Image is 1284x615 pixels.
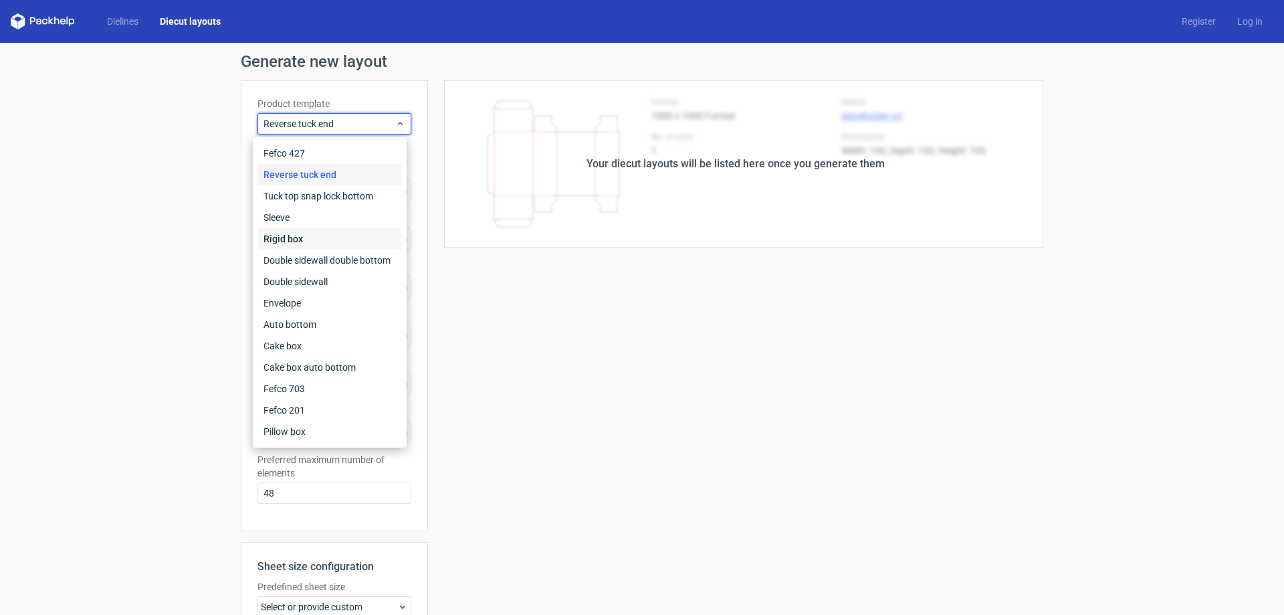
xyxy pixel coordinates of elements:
span: Reverse tuck end [263,117,395,130]
a: Diecut layouts [149,15,231,28]
div: Fefco 427 [258,143,401,164]
label: Predefined sheet size [257,580,411,594]
div: Cake box auto bottom [258,357,401,378]
div: Tuck top snap lock bottom [258,185,401,207]
div: Your diecut layouts will be listed here once you generate them [586,156,885,172]
div: Rigid box [258,228,401,250]
div: Double sidewall double bottom [258,250,401,271]
div: Cake box [258,335,401,357]
div: Reverse tuck end [258,164,401,185]
div: Auto bottom [258,314,401,335]
div: Sleeve [258,207,401,228]
div: Fefco 703 [258,378,401,400]
label: Preferred maximum number of elements [257,453,411,480]
a: Log in [1226,15,1273,28]
h1: Generate new layout [241,54,1043,70]
div: Double sidewall [258,271,401,292]
div: Envelope [258,292,401,314]
div: Fefco 201 [258,400,401,421]
a: Dielines [96,15,149,28]
a: Register [1171,15,1226,28]
div: Pillow box [258,421,401,442]
label: Product template [257,97,411,110]
h2: Sheet size configuration [257,559,411,575]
